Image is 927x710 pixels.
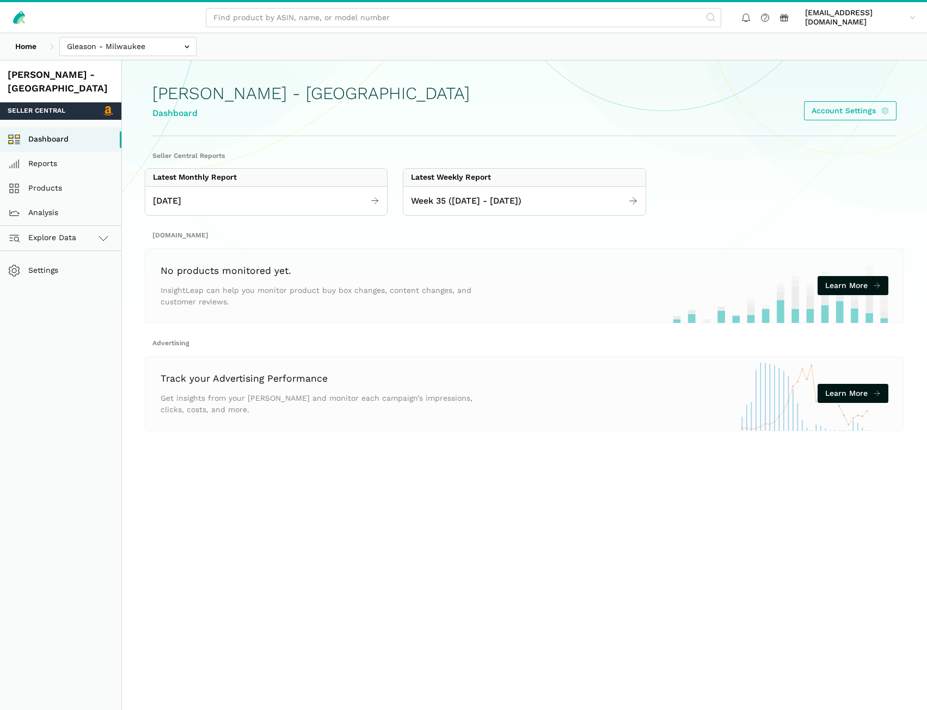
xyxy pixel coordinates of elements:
[411,194,521,208] span: Week 35 ([DATE] - [DATE])
[153,173,237,182] div: Latest Monthly Report
[818,276,889,295] a: Learn More
[805,8,906,27] span: [EMAIL_ADDRESS][DOMAIN_NAME]
[153,194,181,208] span: [DATE]
[825,280,868,291] span: Learn More
[411,173,491,182] div: Latest Weekly Report
[161,372,479,385] h3: Track your Advertising Performance
[152,84,470,103] h1: [PERSON_NAME] - [GEOGRAPHIC_DATA]
[161,264,479,278] h3: No products monitored yet.
[145,191,387,212] a: [DATE]
[804,101,897,120] a: Account Settings
[152,151,897,161] h2: Seller Central Reports
[152,231,897,241] h2: [DOMAIN_NAME]
[152,107,470,120] div: Dashboard
[152,339,897,348] h2: Advertising
[8,37,44,56] a: Home
[818,384,889,403] a: Learn More
[801,6,919,29] a: [EMAIL_ADDRESS][DOMAIN_NAME]
[8,68,114,95] div: [PERSON_NAME] - [GEOGRAPHIC_DATA]
[403,191,645,212] a: Week 35 ([DATE] - [DATE])
[59,37,197,56] input: Gleason - Milwaukee
[11,231,76,244] span: Explore Data
[825,388,868,399] span: Learn More
[161,285,479,308] p: InsightLeap can help you monitor product buy box changes, content changes, and customer reviews.
[161,393,479,415] p: Get insights from your [PERSON_NAME] and monitor each campaign’s impressions, clicks, costs, and ...
[206,8,721,27] input: Find product by ASIN, name, or model number
[8,106,65,116] span: Seller Central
